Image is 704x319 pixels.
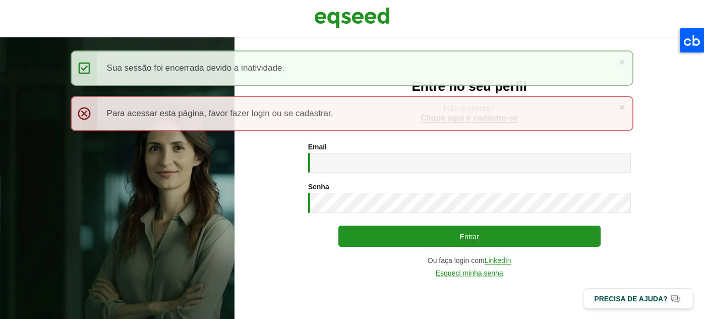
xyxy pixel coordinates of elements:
[308,183,329,190] label: Senha
[619,102,625,113] a: ×
[436,270,503,277] a: Esqueci minha senha
[71,96,634,131] div: Para acessar esta página, favor fazer login ou se cadastrar.
[308,257,631,264] div: Ou faça login com
[619,57,625,67] a: ×
[485,257,511,264] a: LinkedIn
[314,5,390,30] img: EqSeed Logo
[338,226,601,247] button: Entrar
[71,50,634,86] div: Sua sessão foi encerrada devido a inatividade.
[308,143,327,150] label: Email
